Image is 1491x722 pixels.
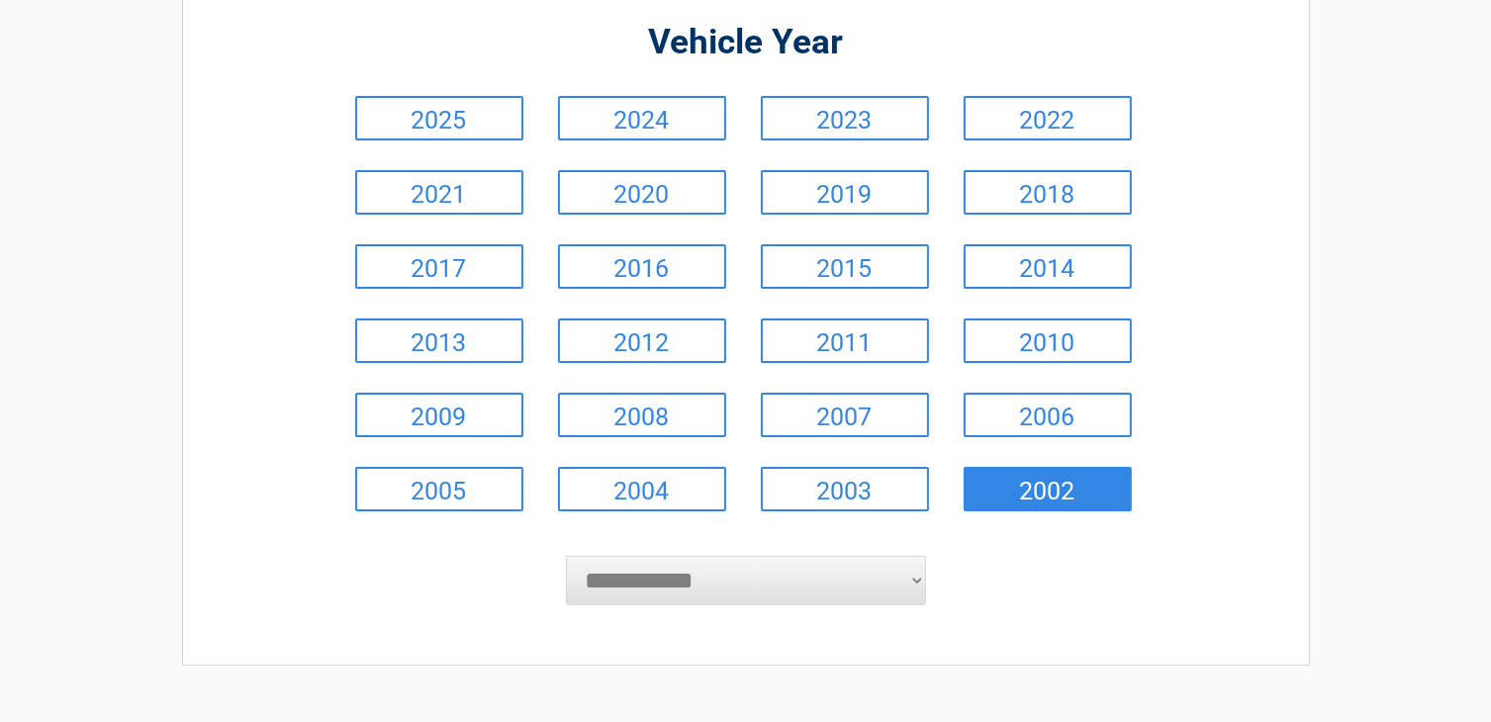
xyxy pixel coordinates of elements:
[355,318,523,363] a: 2013
[964,170,1132,215] a: 2018
[558,96,726,140] a: 2024
[761,170,929,215] a: 2019
[761,96,929,140] a: 2023
[964,244,1132,289] a: 2014
[355,96,523,140] a: 2025
[558,244,726,289] a: 2016
[964,318,1132,363] a: 2010
[355,393,523,437] a: 2009
[964,467,1132,511] a: 2002
[350,20,1142,66] h2: Vehicle Year
[558,318,726,363] a: 2012
[761,467,929,511] a: 2003
[558,393,726,437] a: 2008
[355,467,523,511] a: 2005
[964,393,1132,437] a: 2006
[558,467,726,511] a: 2004
[355,170,523,215] a: 2021
[761,244,929,289] a: 2015
[558,170,726,215] a: 2020
[761,318,929,363] a: 2011
[355,244,523,289] a: 2017
[761,393,929,437] a: 2007
[964,96,1132,140] a: 2022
